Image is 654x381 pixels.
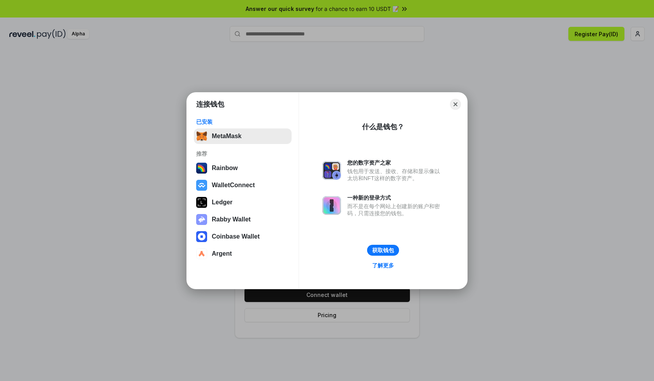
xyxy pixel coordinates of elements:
[450,99,461,110] button: Close
[212,233,260,240] div: Coinbase Wallet
[194,229,292,244] button: Coinbase Wallet
[322,196,341,215] img: svg+xml,%3Csvg%20xmlns%3D%22http%3A%2F%2Fwww.w3.org%2F2000%2Fsvg%22%20fill%3D%22none%22%20viewBox...
[194,195,292,210] button: Ledger
[367,245,399,256] button: 获取钱包
[212,165,238,172] div: Rainbow
[196,150,289,157] div: 推荐
[196,214,207,225] img: svg+xml,%3Csvg%20xmlns%3D%22http%3A%2F%2Fwww.w3.org%2F2000%2Fsvg%22%20fill%3D%22none%22%20viewBox...
[194,212,292,227] button: Rabby Wallet
[212,182,255,189] div: WalletConnect
[196,163,207,174] img: svg+xml,%3Csvg%20width%3D%22120%22%20height%3D%22120%22%20viewBox%3D%220%200%20120%20120%22%20fil...
[194,160,292,176] button: Rainbow
[212,250,232,257] div: Argent
[372,247,394,254] div: 获取钱包
[347,194,444,201] div: 一种新的登录方式
[212,133,241,140] div: MetaMask
[196,131,207,142] img: svg+xml,%3Csvg%20fill%3D%22none%22%20height%3D%2233%22%20viewBox%3D%220%200%2035%2033%22%20width%...
[196,197,207,208] img: svg+xml,%3Csvg%20xmlns%3D%22http%3A%2F%2Fwww.w3.org%2F2000%2Fsvg%22%20width%3D%2228%22%20height%3...
[212,199,232,206] div: Ledger
[347,168,444,182] div: 钱包用于发送、接收、存储和显示像以太坊和NFT这样的数字资产。
[347,159,444,166] div: 您的数字资产之家
[196,118,289,125] div: 已安装
[194,128,292,144] button: MetaMask
[372,262,394,269] div: 了解更多
[196,231,207,242] img: svg+xml,%3Csvg%20width%3D%2228%22%20height%3D%2228%22%20viewBox%3D%220%200%2028%2028%22%20fill%3D...
[362,122,404,132] div: 什么是钱包？
[196,248,207,259] img: svg+xml,%3Csvg%20width%3D%2228%22%20height%3D%2228%22%20viewBox%3D%220%200%2028%2028%22%20fill%3D...
[212,216,251,223] div: Rabby Wallet
[367,260,399,270] a: 了解更多
[196,180,207,191] img: svg+xml,%3Csvg%20width%3D%2228%22%20height%3D%2228%22%20viewBox%3D%220%200%2028%2028%22%20fill%3D...
[347,203,444,217] div: 而不是在每个网站上创建新的账户和密码，只需连接您的钱包。
[194,246,292,262] button: Argent
[196,100,224,109] h1: 连接钱包
[322,161,341,180] img: svg+xml,%3Csvg%20xmlns%3D%22http%3A%2F%2Fwww.w3.org%2F2000%2Fsvg%22%20fill%3D%22none%22%20viewBox...
[194,177,292,193] button: WalletConnect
